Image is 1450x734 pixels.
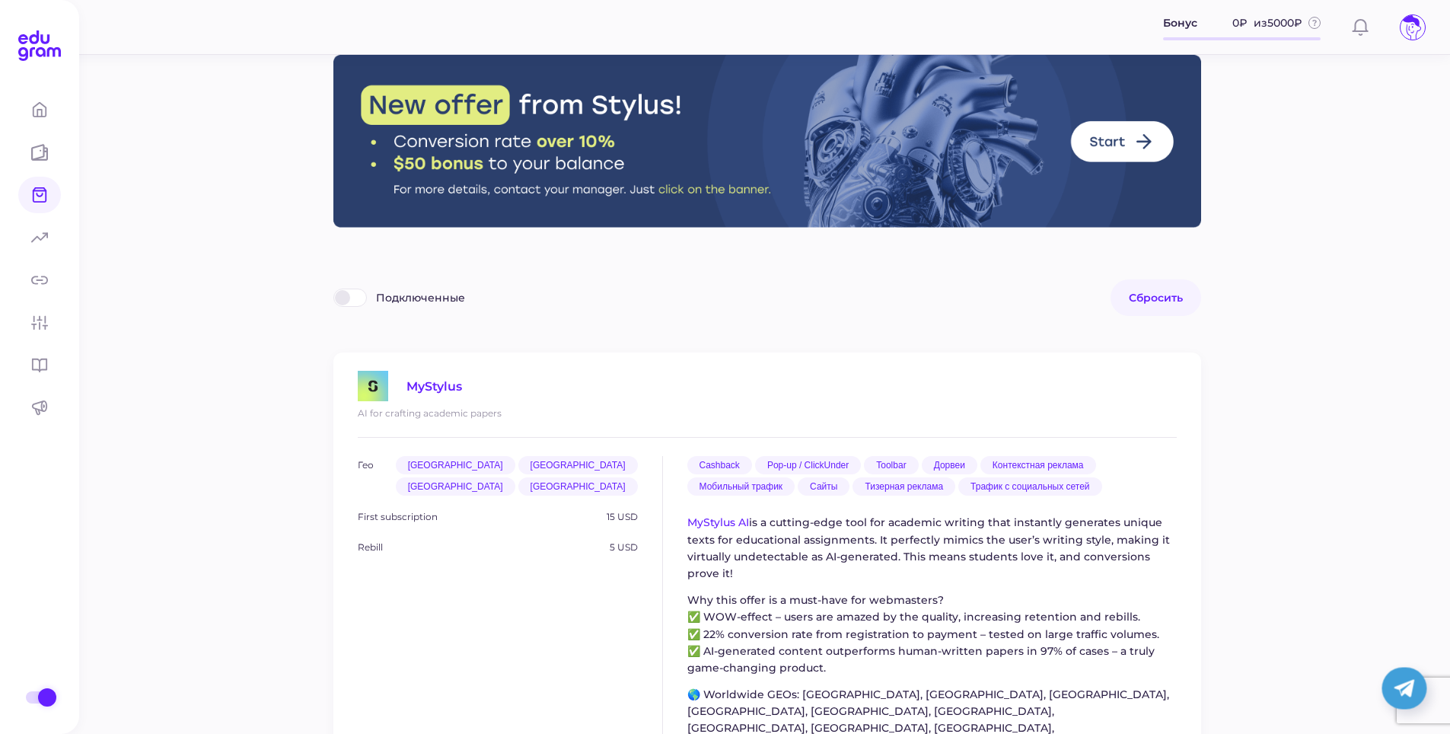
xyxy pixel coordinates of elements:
img: Stylus Banner [333,55,1201,228]
div: 15 USD [607,496,638,526]
div: AI for crafting academic papers [358,407,1177,419]
button: Трафик с социальных сетей [958,477,1101,496]
button: Toolbar [864,456,918,474]
a: MyStylus [358,371,462,401]
span: MyStylus [406,379,462,394]
div: 5 USD [610,526,638,557]
span: Подключенные [376,291,465,305]
button: [GEOGRAPHIC_DATA] [396,477,515,496]
button: Сайты [798,477,849,496]
span: Бонус [1163,14,1197,31]
button: Pop-up / ClickUnder [755,456,861,474]
div: Rebill [358,526,392,557]
button: Cashback [687,456,752,474]
button: [GEOGRAPHIC_DATA] [518,456,638,474]
button: Мобильный трафик [687,477,795,496]
a: MyStylus AI [687,515,749,529]
button: [GEOGRAPHIC_DATA] [396,456,515,474]
div: First subscription [358,496,447,526]
div: Гео [358,456,383,496]
button: [GEOGRAPHIC_DATA] [518,477,638,496]
img: [Logo] MyStylus [358,371,388,401]
button: Сбросить [1111,279,1201,316]
button: Контекстная реклама [980,456,1096,474]
p: is a cutting-edge tool for academic writing that instantly generates unique texts for educational... [687,514,1177,582]
span: 0 ₽ из 5000 ₽ [1232,14,1302,31]
button: Дорвеи [922,456,977,474]
button: Тизерная реклама [852,477,955,496]
p: Why this offer is a must-have for webmasters? ✅ WOW-effect – users are amazed by the quality, inc... [687,592,1177,677]
span: Сбросить [1129,291,1183,305]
